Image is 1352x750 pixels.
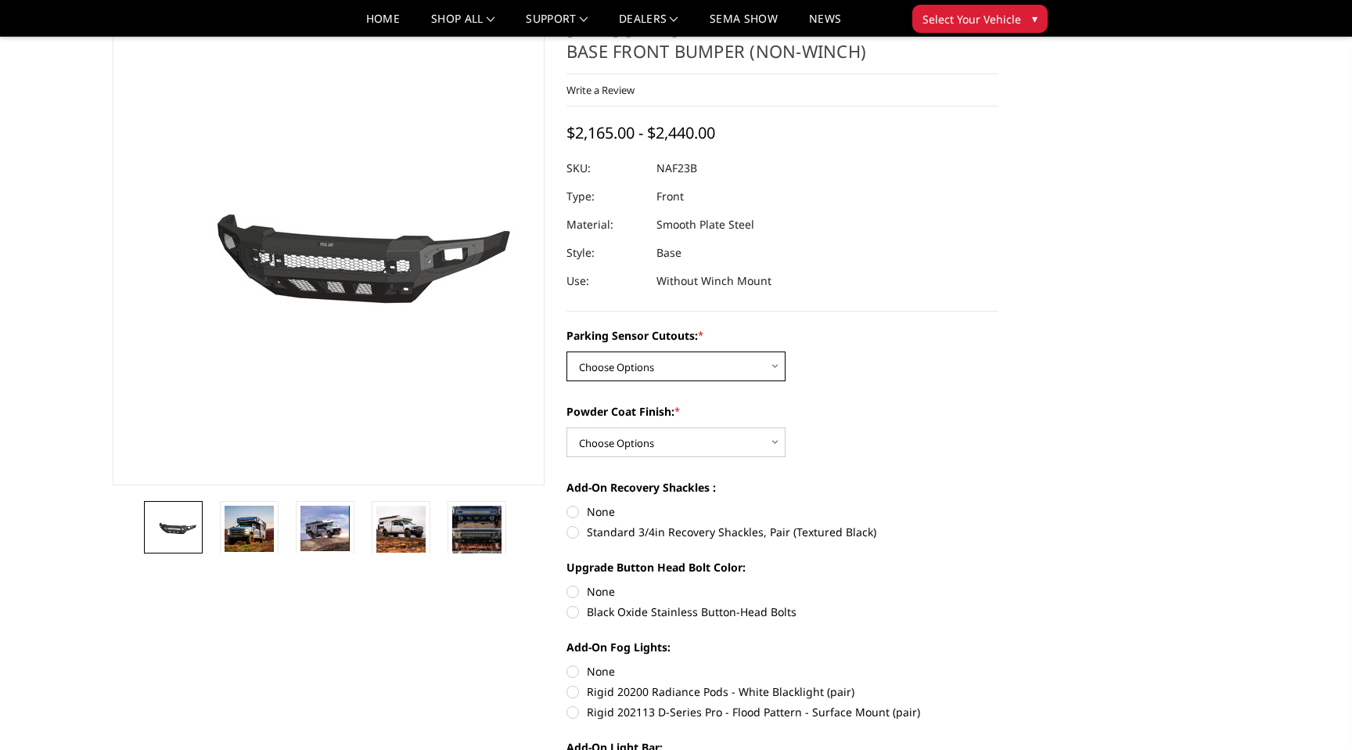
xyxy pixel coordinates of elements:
[225,506,274,552] img: 2023-2025 Ford F250-350 - Freedom Series - Base Front Bumper (non-winch)
[376,506,426,553] img: 2023-2025 Ford F250-350 - Freedom Series - Base Front Bumper (non-winch)
[566,503,998,520] label: None
[656,154,697,182] dd: NAF23B
[566,403,998,420] label: Powder Coat Finish:
[566,663,998,680] label: None
[566,182,645,211] dt: Type:
[566,559,998,575] label: Upgrade Button Head Bolt Color:
[366,13,400,36] a: Home
[809,13,841,36] a: News
[566,154,645,182] dt: SKU:
[1274,675,1352,750] iframe: Chat Widget
[300,506,350,551] img: 2023-2025 Ford F250-350 - Freedom Series - Base Front Bumper (non-winch)
[922,11,1021,27] span: Select Your Vehicle
[566,604,998,620] label: Black Oxide Stainless Button-Head Bolts
[656,267,771,295] dd: Without Winch Mount
[566,704,998,720] label: Rigid 202113 D-Series Pro - Flood Pattern - Surface Mount (pair)
[566,239,645,267] dt: Style:
[566,122,715,143] span: $2,165.00 - $2,440.00
[566,683,998,700] label: Rigid 20200 Radiance Pods - White Blacklight (pair)
[431,13,494,36] a: shop all
[566,83,635,97] a: Write a Review
[452,506,502,574] img: Multiple lighting options
[566,524,998,540] label: Standard 3/4in Recovery Shackles, Pair (Textured Black)
[1032,10,1037,27] span: ▾
[113,16,545,485] a: 2023-2025 Ford F250-350 - Freedom Series - Base Front Bumper (non-winch)
[566,639,998,655] label: Add-On Fog Lights:
[526,13,588,36] a: Support
[566,16,998,74] h1: [DATE]-[DATE] Ford F250-350 - Freedom Series - Base Front Bumper (non-winch)
[149,516,198,539] img: 2023-2025 Ford F250-350 - Freedom Series - Base Front Bumper (non-winch)
[710,13,778,36] a: SEMA Show
[566,583,998,600] label: None
[566,327,998,344] label: Parking Sensor Cutouts:
[656,182,684,211] dd: Front
[656,211,754,239] dd: Smooth Plate Steel
[619,13,678,36] a: Dealers
[656,239,681,267] dd: Base
[566,211,645,239] dt: Material:
[566,267,645,295] dt: Use:
[566,479,998,496] label: Add-On Recovery Shackles :
[912,5,1048,33] button: Select Your Vehicle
